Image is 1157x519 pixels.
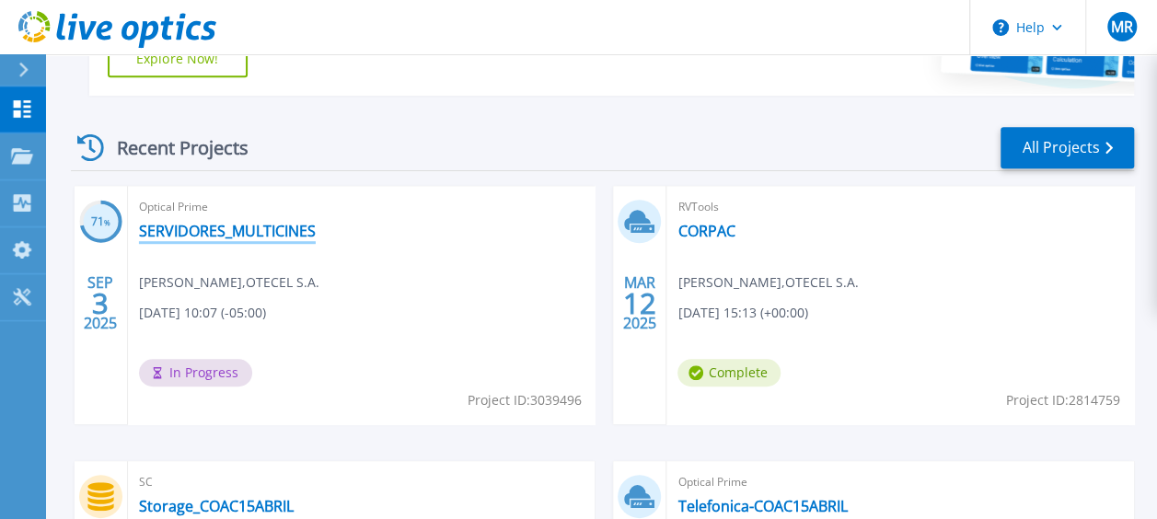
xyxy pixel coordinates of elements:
span: Complete [677,359,781,386]
span: Optical Prime [139,197,584,217]
span: SC [139,472,584,492]
a: Telefonica-COAC15ABRIL [677,497,847,515]
span: [PERSON_NAME] , OTECEL S.A. [139,272,319,293]
span: [PERSON_NAME] , OTECEL S.A. [677,272,858,293]
a: Storage_COAC15ABRIL [139,497,294,515]
span: Project ID: 2814759 [1006,390,1120,410]
span: RVTools [677,197,1123,217]
span: MR [1110,19,1132,34]
span: Optical Prime [677,472,1123,492]
h3: 71 [79,212,122,233]
span: 3 [92,295,109,311]
a: CORPAC [677,222,735,240]
div: MAR 2025 [622,270,657,337]
span: 12 [623,295,656,311]
span: [DATE] 15:13 (+00:00) [677,303,807,323]
a: SERVIDORES_MULTICINES [139,222,316,240]
span: % [104,217,110,227]
span: Project ID: 3039496 [467,390,581,410]
span: [DATE] 10:07 (-05:00) [139,303,266,323]
span: In Progress [139,359,252,386]
a: All Projects [1001,127,1134,168]
div: Recent Projects [71,125,273,170]
div: SEP 2025 [83,270,118,337]
a: Explore Now! [108,40,248,77]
